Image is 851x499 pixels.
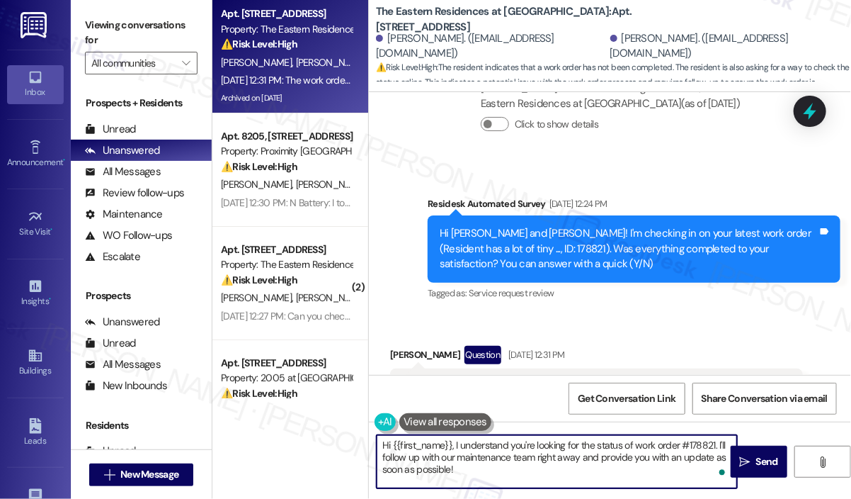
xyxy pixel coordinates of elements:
div: New Inbounds [85,379,167,393]
div: Apt. [STREET_ADDRESS] [221,356,352,371]
span: Service request review [469,287,554,299]
div: [DATE] 12:31 PM [505,347,564,362]
a: Buildings [7,344,64,382]
i:  [104,469,115,481]
span: • [63,155,65,165]
div: Unanswered [85,315,160,330]
div: Maintenance [85,207,163,222]
a: Inbox [7,65,64,103]
span: [PERSON_NAME] [296,291,367,304]
button: Send [731,446,787,478]
div: Prospects + Residents [71,96,212,111]
span: New Message [120,467,178,482]
div: Question [464,346,502,364]
div: Tagged as: [428,283,840,303]
span: • [49,294,51,304]
div: Apt. [STREET_ADDRESS] [221,242,352,257]
div: Residesk Automated Survey [428,196,840,216]
div: WO Follow-ups [85,228,172,243]
button: Get Conversation Link [569,383,685,415]
div: Apt. 8205, [STREET_ADDRESS][PERSON_NAME] [221,129,352,144]
div: Unread [85,336,136,351]
a: Leads [7,414,64,452]
label: Viewing conversations for [85,14,198,52]
div: [DATE] 12:24 PM [546,196,607,211]
div: Escalate [85,250,140,264]
strong: ⚠️ Risk Level: High [221,38,297,50]
div: All Messages [85,357,161,372]
a: Insights • [7,274,64,313]
div: Unread [85,122,136,137]
div: Property: The Eastern Residences at [GEOGRAPHIC_DATA] [221,22,352,37]
strong: ⚠️ Risk Level: High [221,387,297,400]
button: New Message [89,464,194,486]
div: Hi [PERSON_NAME] and [PERSON_NAME]! I'm checking in on your latest work order (Resident has a lot... [440,226,818,271]
div: Property: The Eastern Residences at [GEOGRAPHIC_DATA] [221,257,352,272]
i:  [740,456,750,468]
span: : The resident indicates that a work order has not been completed. The resident is also asking fo... [376,60,851,106]
span: Get Conversation Link [578,391,675,406]
div: All Messages [85,164,161,179]
label: Click to show details [515,117,598,132]
a: Site Visit • [7,205,64,243]
span: [PERSON_NAME] [221,56,296,69]
span: [PERSON_NAME] [296,178,367,191]
span: Share Conversation via email [702,391,828,406]
div: Residents [71,418,212,433]
span: [PERSON_NAME] [296,56,367,69]
div: Property: 2005 at [GEOGRAPHIC_DATA] [221,371,352,386]
textarea: To enrich screen reader interactions, please activate Accessibility in Grammarly extension settings [377,435,737,488]
div: Archived on [DATE] [219,89,353,107]
b: The Eastern Residences at [GEOGRAPHIC_DATA]: Apt. [STREET_ADDRESS] [376,4,659,35]
span: Send [756,454,778,469]
div: Prospects [71,288,212,303]
span: [PERSON_NAME] [221,291,296,304]
img: ResiDesk Logo [21,12,50,38]
i:  [182,57,190,69]
i:  [817,456,828,468]
div: [PERSON_NAME] [390,346,803,369]
strong: ⚠️ Risk Level: High [221,160,297,173]
div: Property: Proximity [GEOGRAPHIC_DATA] [221,144,352,159]
div: [PERSON_NAME] has an outstanding balance of $2098.13 for The Eastern Residences at [GEOGRAPHIC_DA... [481,81,791,111]
div: Review follow-ups [85,186,184,201]
div: Apt. [STREET_ADDRESS] [221,6,352,21]
div: [PERSON_NAME]. ([EMAIL_ADDRESS][DOMAIN_NAME]) [610,31,841,62]
div: Unanswered [85,143,160,158]
strong: ⚠️ Risk Level: High [376,62,437,73]
div: [DATE] 12:31 PM: The work order hasn't been completed yet, is there a way I can see the status on... [221,74,680,86]
div: [DATE] 12:27 PM: Can you check with them [221,310,392,323]
strong: ⚠️ Risk Level: High [221,274,297,286]
input: All communities [91,52,175,74]
button: Share Conversation via email [692,383,837,415]
span: • [51,225,53,235]
div: [PERSON_NAME]. ([EMAIL_ADDRESS][DOMAIN_NAME]) [376,31,607,62]
span: [PERSON_NAME] [221,178,296,191]
div: Unread [85,444,136,459]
